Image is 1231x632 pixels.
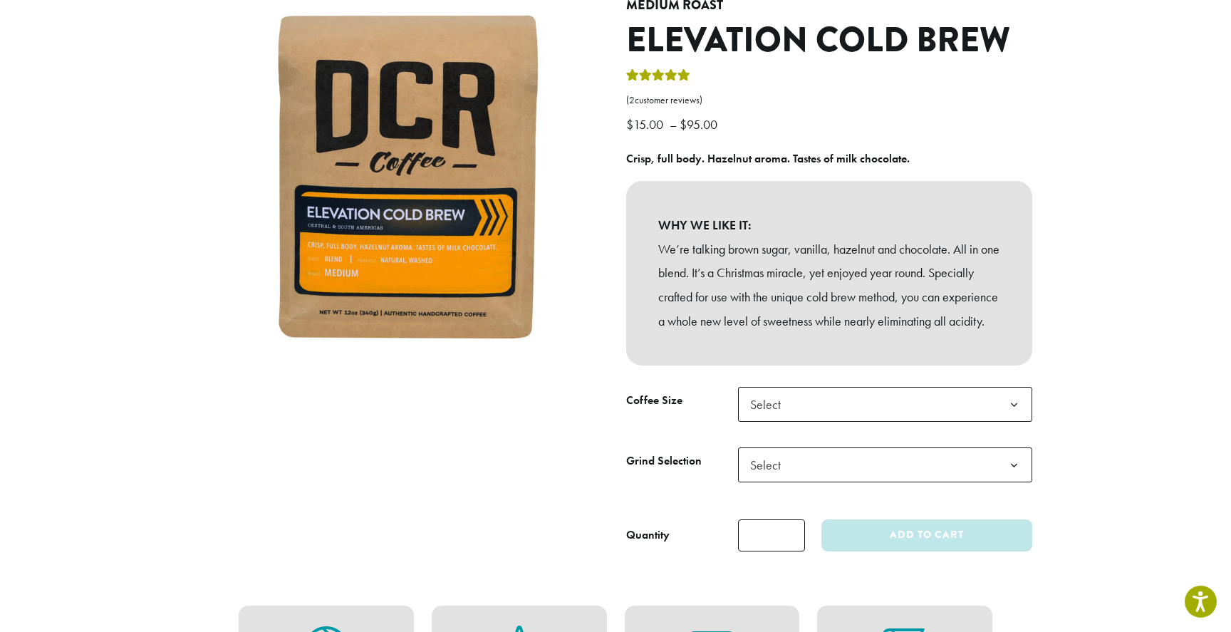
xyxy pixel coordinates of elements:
[658,237,1000,333] p: We’re talking brown sugar, vanilla, hazelnut and chocolate. All in one blend. It’s a Christmas mi...
[680,116,721,133] bdi: 95.00
[738,387,1032,422] span: Select
[738,447,1032,482] span: Select
[626,20,1032,61] h1: Elevation Cold Brew
[626,151,910,166] b: Crisp, full body. Hazelnut aroma. Tastes of milk chocolate.
[821,519,1032,551] button: Add to cart
[680,116,687,133] span: $
[626,451,738,472] label: Grind Selection
[626,527,670,544] div: Quantity
[629,94,635,106] span: 2
[738,519,805,551] input: Product quantity
[626,390,738,411] label: Coffee Size
[658,213,1000,237] b: WHY WE LIKE IT:
[626,116,667,133] bdi: 15.00
[744,451,795,479] span: Select
[626,67,690,88] div: Rated 5.00 out of 5
[626,93,1032,108] a: (2customer reviews)
[670,116,677,133] span: –
[744,390,795,418] span: Select
[626,116,633,133] span: $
